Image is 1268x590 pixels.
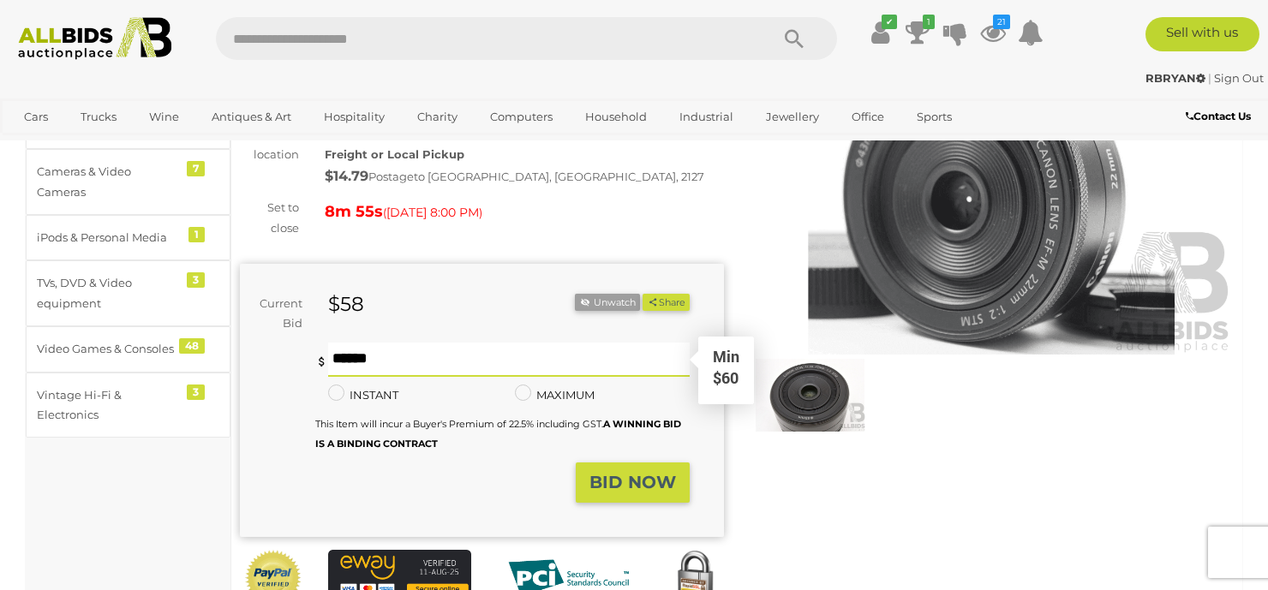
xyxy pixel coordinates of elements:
[328,292,364,316] strong: $58
[26,215,230,260] a: iPods & Personal Media 1
[1145,71,1205,85] strong: RBRYAN
[37,162,178,202] div: Cameras & Video Cameras
[325,164,724,189] div: Postage
[26,326,230,372] a: Video Games & Consoles 48
[906,103,963,131] a: Sports
[515,385,595,405] label: MAXIMUM
[923,15,935,29] i: 1
[200,103,302,131] a: Antiques & Art
[755,103,830,131] a: Jewellery
[325,168,368,184] strong: $14.79
[383,206,482,219] span: ( )
[1145,17,1259,51] a: Sell with us
[668,103,745,131] a: Industrial
[574,103,658,131] a: Household
[37,273,178,313] div: TVs, DVD & Video equipment
[9,17,180,60] img: Allbids.com.au
[386,205,479,220] span: [DATE] 8:00 PM
[187,272,205,288] div: 3
[37,339,178,359] div: Video Games & Consoles
[179,338,205,354] div: 48
[313,103,396,131] a: Hospitality
[993,15,1010,29] i: 21
[576,462,690,503] button: BID NOW
[227,125,312,165] div: Item location
[240,294,315,334] div: Current Bid
[138,103,190,131] a: Wine
[406,103,469,131] a: Charity
[328,385,398,405] label: INSTANT
[325,147,464,161] strong: Freight or Local Pickup
[1214,71,1264,85] a: Sign Out
[575,294,640,312] button: Unwatch
[980,17,1006,48] a: 21
[26,260,230,326] a: TVs, DVD & Video equipment 3
[188,227,205,242] div: 1
[643,294,690,312] button: Share
[187,161,205,176] div: 7
[882,15,897,29] i: ✔
[315,418,681,450] small: This Item will incur a Buyer's Premium of 22.5% including GST.
[69,103,128,131] a: Trucks
[1208,71,1211,85] span: |
[37,228,178,247] div: iPods & Personal Media
[37,385,178,426] div: Vintage Hi-Fi & Electronics
[414,170,704,183] span: to [GEOGRAPHIC_DATA], [GEOGRAPHIC_DATA], 2127
[26,372,230,438] a: Vintage Hi-Fi & Electronics 3
[13,132,157,160] a: [GEOGRAPHIC_DATA]
[26,149,230,215] a: Cameras & Video Cameras 7
[700,346,752,402] div: Min $60
[227,198,312,238] div: Set to close
[589,472,676,492] strong: BID NOW
[754,359,866,432] img: Canon EF-M 22mm F/2 STM Lens for EOS M EF-M Mount Black
[905,17,930,48] a: 1
[751,17,837,60] button: Search
[325,202,383,221] strong: 8m 55s
[1145,71,1208,85] a: RBRYAN
[13,103,59,131] a: Cars
[479,103,564,131] a: Computers
[1186,110,1251,122] b: Contact Us
[840,103,895,131] a: Office
[187,384,205,400] div: 3
[1186,107,1255,126] a: Contact Us
[575,294,640,312] li: Unwatch this item
[867,17,893,48] a: ✔
[750,43,1234,355] img: Canon EF-M 22mm F/2 STM Lens for EOS M EF-M Mount Black
[325,128,498,141] strong: ALLBIDS SYDNEY Warehouse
